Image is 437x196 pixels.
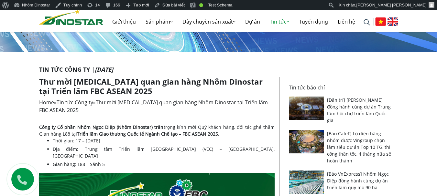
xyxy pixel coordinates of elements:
li: Gian hàng: L88 – Sảnh 5 [53,161,275,168]
a: Tuyển dụng [294,11,333,32]
a: [Dân trí] [PERSON_NAME] đồng hành cùng dự án Trung tâm hội chợ triển lãm Quốc gia [327,97,391,123]
img: search [364,19,370,26]
li: Thời gian: 17 – [DATE] [53,137,275,144]
li: Địa điểm: Trung tâm Triển lãm [GEOGRAPHIC_DATA] (VEC) – [GEOGRAPHIC_DATA], [GEOGRAPHIC_DATA] [53,146,275,159]
a: Tin tức Công ty [57,99,93,106]
img: [Dân trí] Nhôm Ngọc Diệp đồng hành cùng dự án Trung tâm hội chợ triển lãm Quốc gia [289,97,324,120]
i: [DATE] [95,66,113,73]
a: Giới thiệu [107,11,141,32]
div: Tốt [199,3,203,7]
a: Home [39,99,54,106]
img: [Báo CafeF] Lộ diện hãng nhôm được Vingroup chọn làm siêu dự án Top 10 TG, thi công thần tốc, 4 t... [289,130,324,153]
a: [Báo CafeF] Lộ diện hãng nhôm được Vingroup chọn làm siêu dự án Top 10 TG, thi công thần tốc, 4 t... [327,130,391,164]
h1: Thư mời [MEDICAL_DATA] quan gian hàng Nhôm Dinostar tại Triển lãm FBC ASEAN 2025 [39,77,275,96]
a: Sản phẩm [141,11,178,32]
img: Nhôm Dinostar [39,9,103,25]
span: [PERSON_NAME] [PERSON_NAME] [356,3,427,7]
img: [Báo VnExpress] Nhôm Ngọc Diệp đồng hành cùng dự án triển lãm quy mô 90 ha [289,170,324,194]
strong: Công ty Cổ phần Nhôm Ngọc Diệp (Nhôm Dinostar) trân [39,124,164,130]
img: Tiếng Việt [375,17,386,26]
a: Dây chuyền sản xuất [178,11,240,32]
span: Thư mời [MEDICAL_DATA] quan gian hàng Nhôm Dinostar tại Triển lãm FBC ASEAN 2025 [39,99,268,114]
p: Tin tức Công ty | [39,65,398,74]
a: Liên hệ [333,11,360,32]
a: Dự án [240,11,265,32]
span: » » [39,99,268,114]
strong: Triển lãm Giao thương Quốc tế Ngành Chế tạo – FBC ASEAN 2025 [77,131,218,137]
a: Tin tức [265,11,294,32]
p: Tin tức báo chí [289,84,394,91]
img: English [388,17,398,26]
div: trọng kính mời Quý khách hàng, đối tác ghé thăm Gian hàng L88 tại . [39,124,275,137]
a: [Báo VnExpress] Nhôm Ngọc Diệp đồng hành cùng dự án triển lãm quy mô 90 ha [327,171,389,191]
